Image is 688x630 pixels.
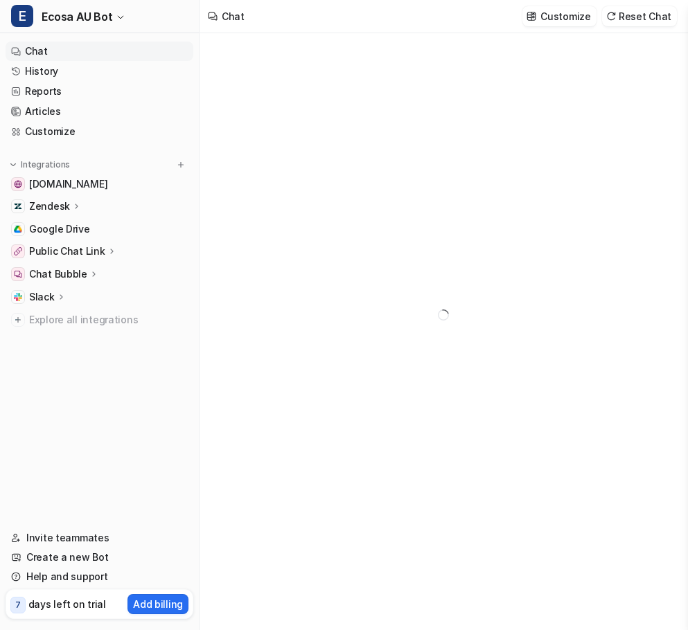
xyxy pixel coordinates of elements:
span: [DOMAIN_NAME] [29,177,107,191]
div: Chat [222,9,245,24]
p: Customize [540,9,590,24]
a: Help and support [6,567,193,586]
button: Customize [522,6,596,26]
a: History [6,62,193,81]
p: Integrations [21,159,70,170]
span: Ecosa AU Bot [42,7,112,26]
img: explore all integrations [11,313,25,327]
a: Explore all integrations [6,310,193,330]
button: Reset Chat [602,6,677,26]
a: Reports [6,82,193,101]
p: days left on trial [28,597,106,611]
p: Zendesk [29,199,70,213]
p: 7 [15,599,21,611]
img: Google Drive [14,225,22,233]
img: menu_add.svg [176,160,186,170]
img: Public Chat Link [14,247,22,255]
a: Invite teammates [6,528,193,548]
img: expand menu [8,160,18,170]
img: reset [606,11,616,21]
img: Chat Bubble [14,270,22,278]
img: Zendesk [14,202,22,210]
a: Chat [6,42,193,61]
a: www.ecosa.com.au[DOMAIN_NAME] [6,174,193,194]
span: Explore all integrations [29,309,188,331]
p: Add billing [133,597,183,611]
span: Google Drive [29,222,90,236]
img: customize [527,11,536,21]
p: Chat Bubble [29,267,87,281]
img: www.ecosa.com.au [14,180,22,188]
a: Google DriveGoogle Drive [6,219,193,239]
img: Slack [14,293,22,301]
p: Slack [29,290,55,304]
a: Customize [6,122,193,141]
a: Articles [6,102,193,121]
span: E [11,5,33,27]
a: Create a new Bot [6,548,193,567]
button: Add billing [127,594,188,614]
p: Public Chat Link [29,244,105,258]
button: Integrations [6,158,74,172]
